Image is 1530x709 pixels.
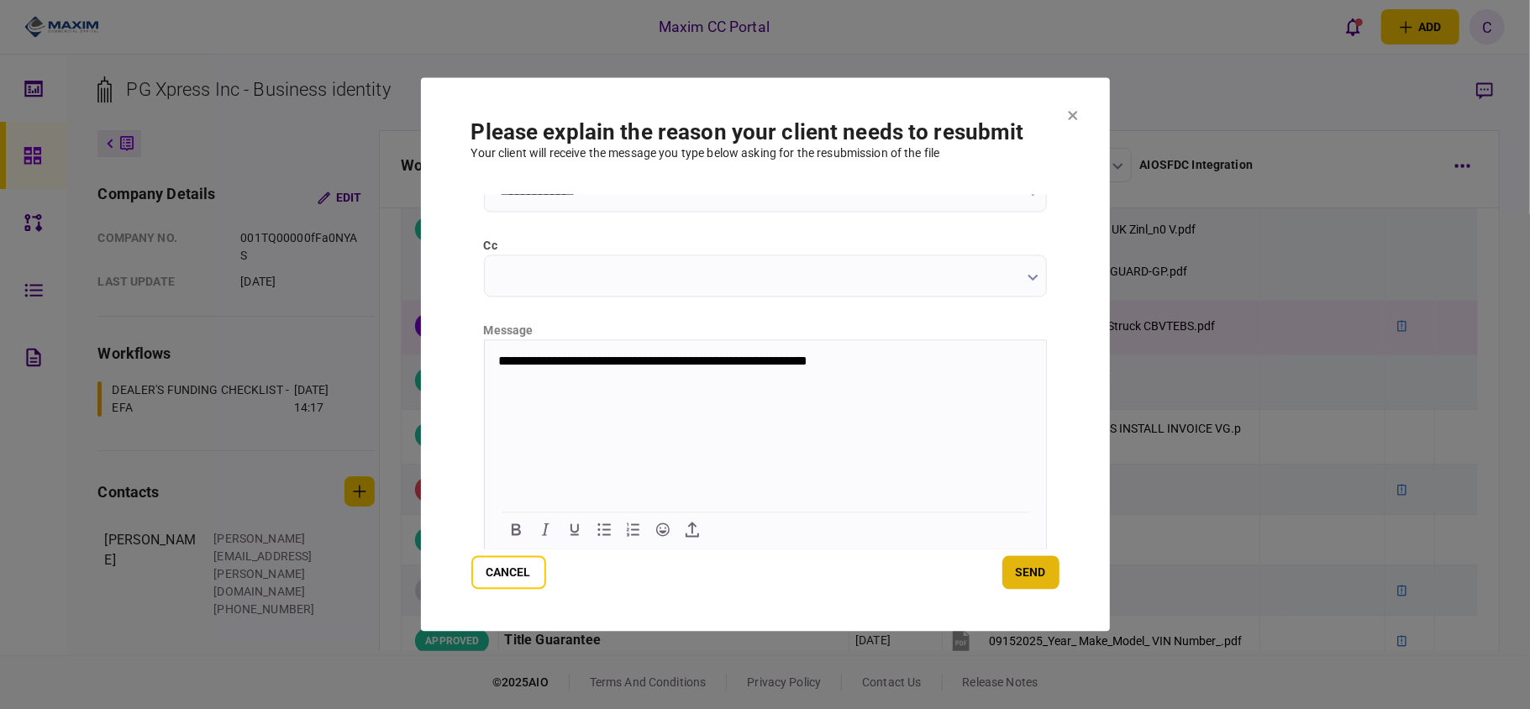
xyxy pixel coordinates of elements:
[471,556,546,590] button: Cancel
[471,145,1059,163] div: Your client will receive the message you type below asking for the resubmission of the file
[619,518,648,542] button: Numbered list
[1002,556,1059,590] button: send
[484,323,1047,340] div: message
[485,341,1046,509] iframe: Rich Text Area
[560,518,589,542] button: Underline
[590,518,618,542] button: Bullet list
[531,518,560,542] button: Italic
[649,518,677,542] button: Emojis
[502,518,530,542] button: Bold
[484,238,1047,255] label: cc
[471,120,1059,145] h1: Please explain the reason your client needs to resubmit
[484,255,1047,297] input: cc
